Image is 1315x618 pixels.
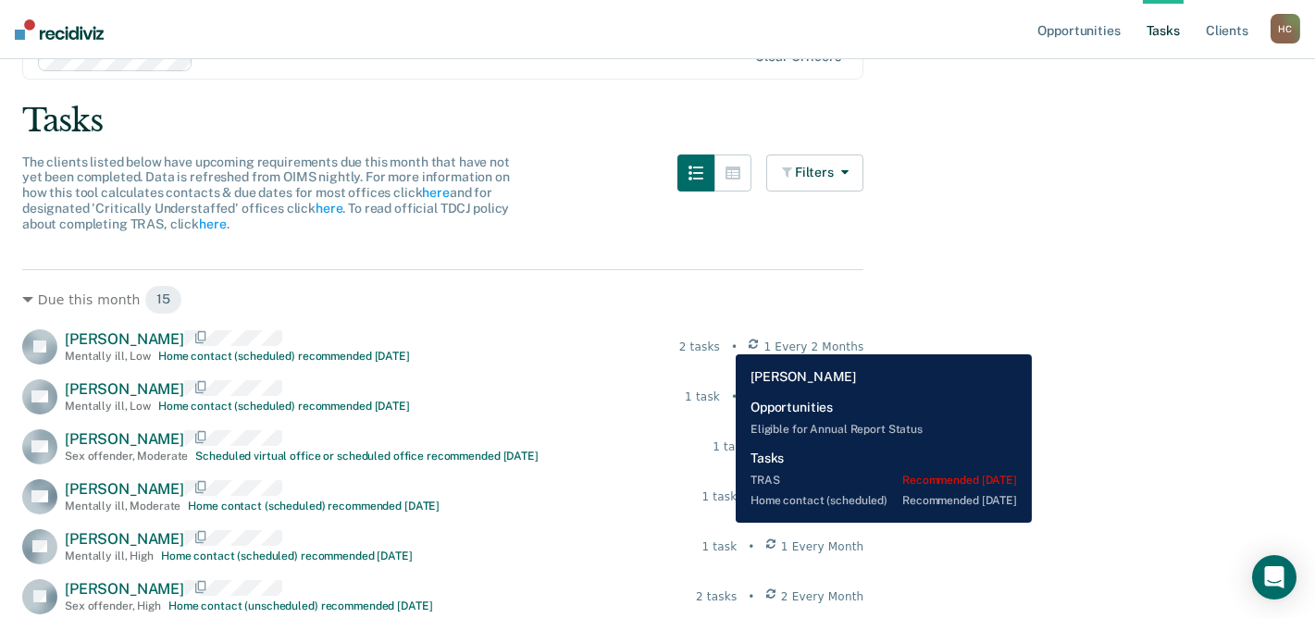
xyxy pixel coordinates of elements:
[158,350,410,363] div: Home contact (scheduled) recommended [DATE]
[195,450,538,463] div: Scheduled virtual office or scheduled office recommended [DATE]
[65,430,184,448] span: [PERSON_NAME]
[701,538,737,555] div: 1 task
[759,439,765,455] div: •
[316,201,342,216] a: here
[781,588,864,605] span: 2 Every Month
[766,154,864,192] button: Filters
[748,488,754,505] div: •
[22,154,510,231] span: The clients listed below have upcoming requirements due this month that have not yet been complet...
[144,285,182,315] span: 15
[713,439,748,455] div: 1 task
[199,216,226,231] a: here
[65,550,154,562] div: Mentally ill , High
[701,488,737,505] div: 1 task
[65,500,180,513] div: Mentally ill , Moderate
[188,500,440,513] div: Home contact (scheduled) recommended [DATE]
[168,599,433,612] div: Home contact (unscheduled) recommended [DATE]
[65,330,184,348] span: [PERSON_NAME]
[1252,555,1296,599] div: Open Intercom Messenger
[1271,14,1300,43] div: H C
[748,538,754,555] div: •
[679,339,720,355] div: 2 tasks
[65,450,188,463] div: Sex offender , Moderate
[65,400,151,413] div: Mentally ill , Low
[65,350,151,363] div: Mentally ill , Low
[1271,14,1300,43] button: HC
[422,185,449,200] a: here
[65,530,184,548] span: [PERSON_NAME]
[15,19,104,40] img: Recidiviz
[158,400,410,413] div: Home contact (scheduled) recommended [DATE]
[22,285,863,315] div: Due this month 15
[764,389,864,405] span: 1 Every 2 Months
[781,488,864,505] span: 1 Every Month
[22,102,1293,140] div: Tasks
[792,439,864,455] span: Every Month
[764,339,864,355] span: 1 Every 2 Months
[731,339,738,355] div: •
[65,380,184,398] span: [PERSON_NAME]
[161,550,413,562] div: Home contact (scheduled) recommended [DATE]
[685,389,720,405] div: 1 task
[696,588,737,605] div: 2 tasks
[781,538,864,555] span: 1 Every Month
[731,389,738,405] div: •
[748,588,754,605] div: •
[65,580,184,598] span: [PERSON_NAME]
[65,480,184,498] span: [PERSON_NAME]
[65,599,161,612] div: Sex offender , High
